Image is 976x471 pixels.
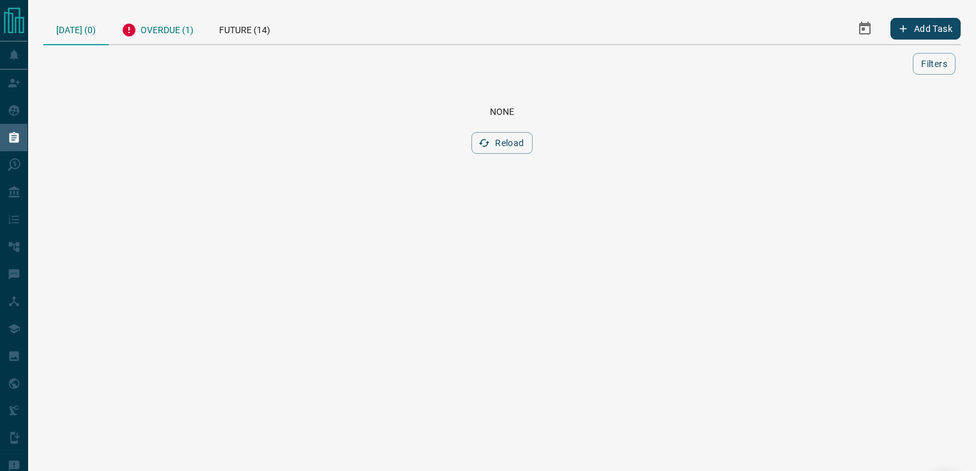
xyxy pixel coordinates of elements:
[890,18,961,40] button: Add Task
[471,132,532,154] button: Reload
[59,107,945,117] div: None
[206,13,283,44] div: Future (14)
[850,13,880,44] button: Select Date Range
[913,53,956,75] button: Filters
[109,13,206,44] div: Overdue (1)
[43,13,109,45] div: [DATE] (0)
